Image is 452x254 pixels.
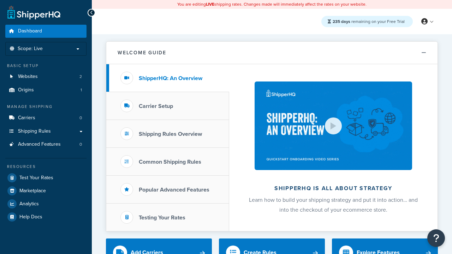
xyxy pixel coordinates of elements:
[19,201,39,207] span: Analytics
[18,141,61,147] span: Advanced Features
[427,229,445,247] button: Open Resource Center
[139,75,202,81] h3: ShipperHQ: An Overview
[18,74,38,80] span: Websites
[5,138,87,151] a: Advanced Features0
[81,87,82,93] span: 1
[139,159,201,165] h3: Common Shipping Rules
[5,104,87,110] div: Manage Shipping
[79,115,82,121] span: 0
[5,70,87,83] li: Websites
[5,70,87,83] a: Websites2
[5,185,87,197] a: Marketplace
[249,196,418,214] span: Learn how to build your shipping strategy and put it into action… and into the checkout of your e...
[5,111,87,125] li: Carriers
[139,103,173,109] h3: Carrier Setup
[5,171,87,184] a: Test Your Rates
[139,187,209,193] h3: Popular Advanced Features
[206,1,214,7] b: LIVE
[18,28,42,34] span: Dashboard
[333,18,350,25] strong: 235 days
[106,42,438,64] button: Welcome Guide
[5,84,87,97] a: Origins1
[18,87,34,93] span: Origins
[18,128,51,134] span: Shipping Rules
[5,198,87,210] a: Analytics
[5,125,87,138] a: Shipping Rules
[139,214,185,221] h3: Testing Your Rates
[79,74,82,80] span: 2
[5,211,87,223] a: Help Docs
[139,131,202,137] h3: Shipping Rules Overview
[19,175,53,181] span: Test Your Rates
[5,25,87,38] a: Dashboard
[248,185,419,192] h2: ShipperHQ is all about strategy
[19,214,42,220] span: Help Docs
[5,111,87,125] a: Carriers0
[118,50,166,55] h2: Welcome Guide
[79,141,82,147] span: 0
[18,115,35,121] span: Carriers
[5,164,87,170] div: Resources
[5,138,87,151] li: Advanced Features
[255,81,412,170] img: ShipperHQ is all about strategy
[5,63,87,69] div: Basic Setup
[18,46,43,52] span: Scope: Live
[5,84,87,97] li: Origins
[333,18,405,25] span: remaining on your Free Trial
[19,188,46,194] span: Marketplace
